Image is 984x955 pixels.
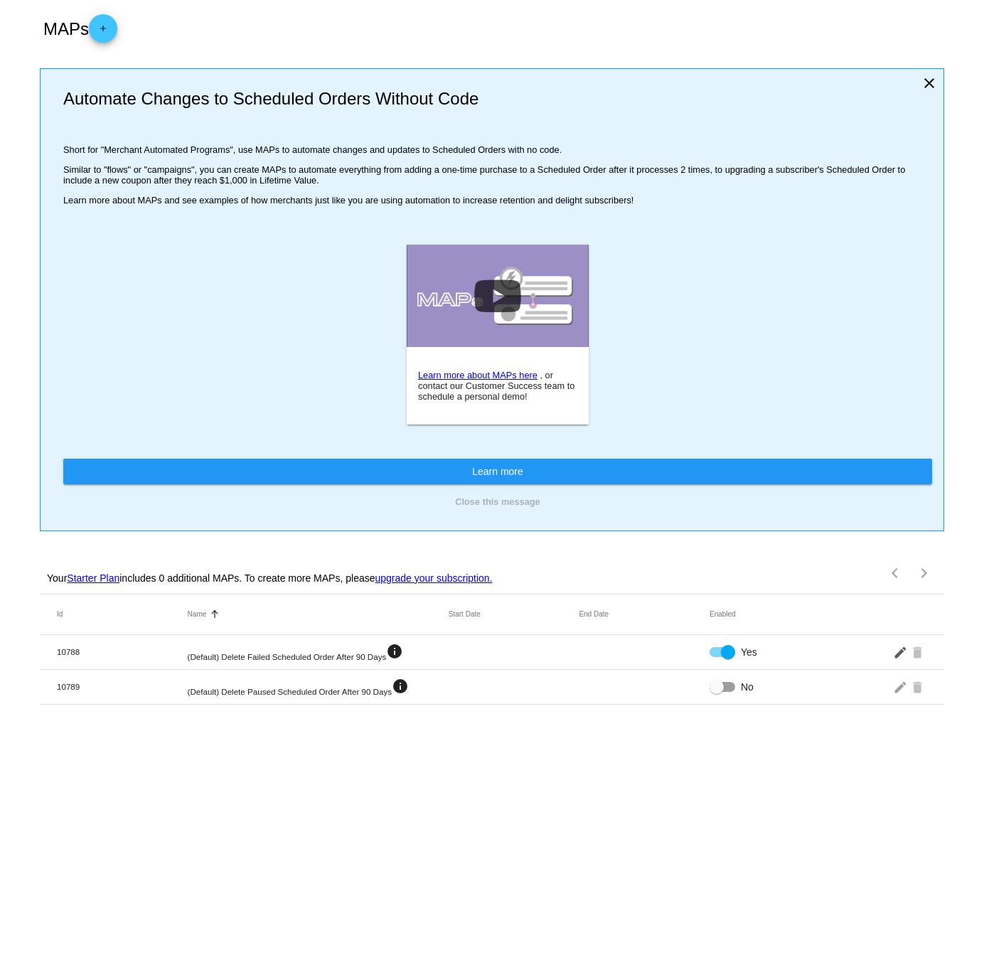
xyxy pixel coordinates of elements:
[418,370,538,380] a: Learn more about MAPs here
[392,678,409,695] mat-icon: info
[893,641,910,663] mat-icon: edit
[47,572,493,584] p: Your includes 0 additional MAPs. To create more MAPs, please
[910,559,938,587] button: Next page
[57,682,188,691] mat-cell: 10789
[418,370,574,402] span: , or contact our Customer Success team to schedule a personal demo!
[921,75,938,92] mat-icon: close
[63,89,932,109] h2: Automate Changes to Scheduled Orders Without Code
[910,676,927,698] mat-icon: delete
[63,459,932,484] a: Learn more
[63,144,932,155] p: Short for "Merchant Automated Programs", use MAPs to automate changes and updates to Scheduled Or...
[95,23,112,41] mat-icon: add
[67,572,119,584] a: Starter Plan
[43,14,117,43] h2: MAPs
[63,164,932,186] p: Similar to "flows" or "campaigns", you can create MAPs to automate everything from adding a one-t...
[893,676,910,698] mat-icon: edit
[188,643,449,661] mat-cell: (Default) Delete Failed Scheduled Order After 90 Days
[63,496,932,508] button: Close this message
[188,610,207,619] button: Change sorting for Name
[375,572,493,584] a: upgrade your subscription.
[741,645,757,659] span: Yes
[449,610,481,619] button: Change sorting for StartDateUtc
[882,559,910,587] button: Previous page
[579,610,609,619] button: Change sorting for EndDateUtc
[188,678,449,696] mat-cell: (Default) Delete Paused Scheduled Order After 90 Days
[710,610,736,619] button: Change sorting for Enabled
[741,680,754,694] span: No
[63,195,932,206] p: Learn more about MAPs and see examples of how merchants just like you are using automation to inc...
[472,466,523,477] span: Learn more
[910,641,927,663] mat-icon: delete
[57,610,63,619] button: Change sorting for Id
[386,643,403,660] mat-icon: info
[57,647,188,656] mat-cell: 10788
